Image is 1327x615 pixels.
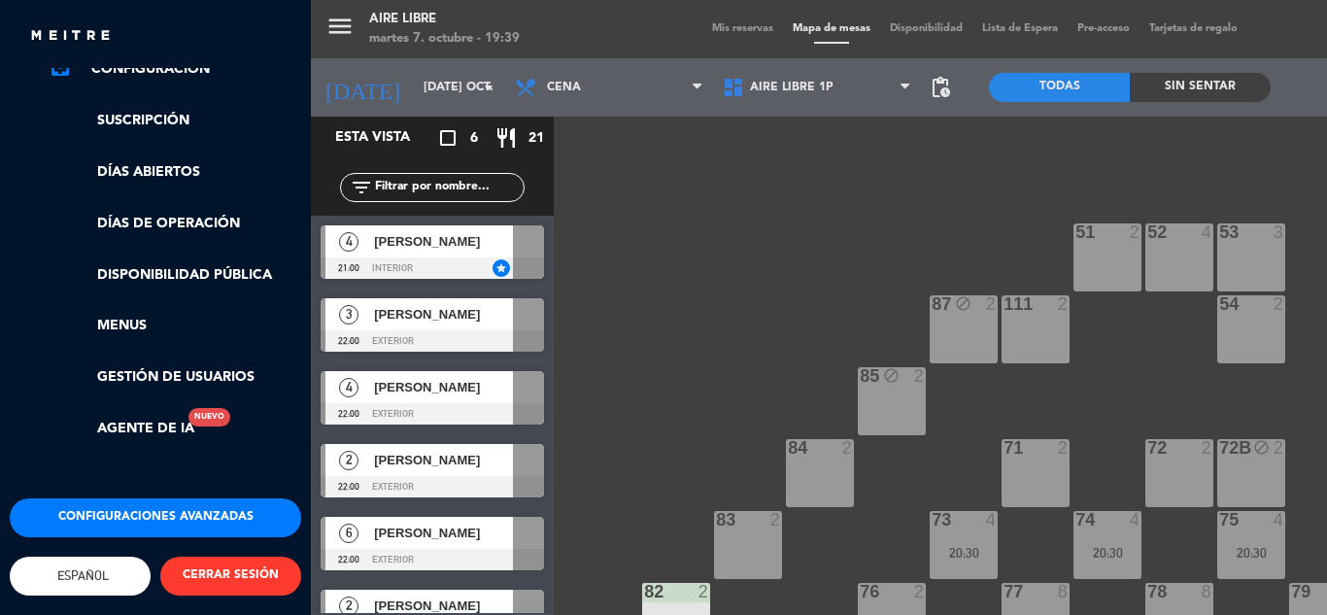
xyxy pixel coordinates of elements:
span: 6 [339,524,358,543]
span: Español [52,568,109,583]
span: 6 [470,127,478,150]
a: Gestión de usuarios [49,366,301,389]
div: Esta vista [321,126,451,150]
a: Suscripción [49,110,301,132]
i: crop_square [436,126,459,150]
div: Nuevo [188,408,230,427]
a: Disponibilidad pública [49,264,301,287]
a: Agente de IANuevo [49,418,194,440]
button: Configuraciones avanzadas [10,498,301,537]
a: Días de Operación [49,213,301,235]
span: [PERSON_NAME] [374,523,513,543]
span: 2 [339,451,358,470]
span: 4 [339,232,358,252]
span: [PERSON_NAME] [374,304,513,325]
span: 3 [339,305,358,325]
span: [PERSON_NAME] [374,231,513,252]
a: Configuración [49,57,301,81]
span: 4 [339,378,358,397]
span: [PERSON_NAME] [374,450,513,470]
a: Menus [49,315,301,337]
span: 21 [528,127,544,150]
img: MEITRE [29,29,112,44]
button: CERRAR SESIÓN [160,557,301,596]
span: [PERSON_NAME] [374,377,513,397]
i: filter_list [350,176,373,199]
a: Días abiertos [49,161,301,184]
i: restaurant [494,126,518,150]
input: Filtrar por nombre... [373,177,524,198]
